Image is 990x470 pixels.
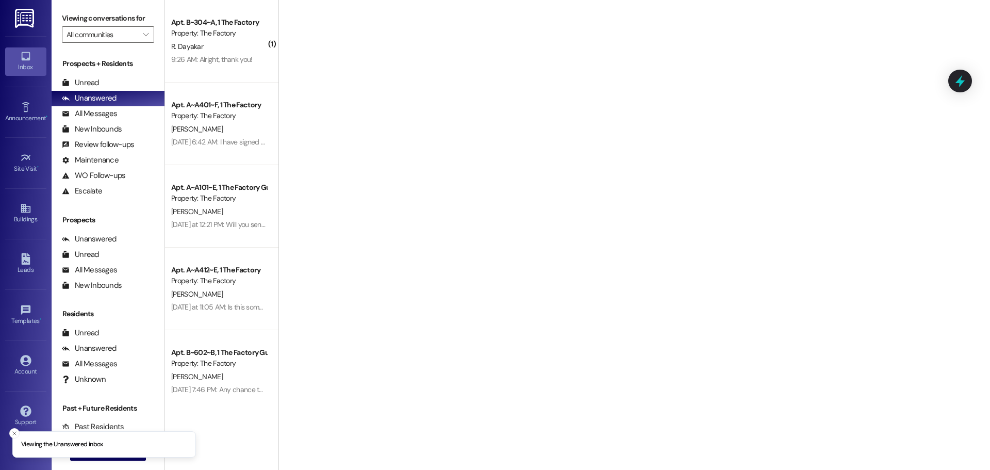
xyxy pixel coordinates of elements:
button: Close toast [9,428,20,439]
a: Templates • [5,301,46,329]
div: Unread [62,77,99,88]
div: Past Residents [62,422,124,432]
div: Apt. B~304~A, 1 The Factory [171,17,267,28]
div: All Messages [62,265,117,275]
span: • [40,316,41,323]
div: Maintenance [62,155,119,166]
div: WO Follow-ups [62,170,125,181]
i:  [143,30,148,39]
div: All Messages [62,359,117,369]
div: Apt. A~A412~E, 1 The Factory [171,265,267,275]
div: [DATE] 6:42 AM: I have signed the free rent document and that charge is not off. [171,137,409,147]
div: Property: The Factory [171,193,267,204]
div: Unanswered [62,343,117,354]
div: [DATE] at 11:05 AM: Is this something you guys can fix without charging [DEMOGRAPHIC_DATA] reside... [171,302,484,312]
span: [PERSON_NAME] [171,207,223,216]
div: Prospects [52,215,164,225]
span: • [37,164,39,171]
span: R. Dayakar [171,42,203,51]
div: Apt. B~602~B, 1 The Factory Guarantors [171,347,267,358]
div: Property: The Factory [171,28,267,39]
a: Leads [5,250,46,278]
div: All Messages [62,108,117,119]
div: Apt. A~A401~F, 1 The Factory [171,100,267,110]
div: [DATE] 7:46 PM: Any chance these reminder text messages can get sent at NOT 12:15am? [171,385,437,394]
div: Review follow-ups [62,139,134,150]
div: Unread [62,328,99,338]
p: Viewing the Unanswered inbox [21,440,103,449]
div: Property: The Factory [171,358,267,369]
input: All communities [67,26,138,43]
div: Apt. A~A101~E, 1 The Factory Guarantors [171,182,267,193]
div: Property: The Factory [171,110,267,121]
div: Prospects + Residents [52,58,164,69]
div: Unanswered [62,234,117,245]
div: Escalate [62,186,102,197]
div: Property: The Factory [171,275,267,286]
div: Unknown [62,374,106,385]
a: Account [5,352,46,380]
div: Unread [62,249,99,260]
span: [PERSON_NAME] [171,372,223,381]
a: Inbox [5,47,46,75]
div: Residents [52,309,164,319]
a: Buildings [5,200,46,228]
span: [PERSON_NAME] [171,289,223,299]
div: Past + Future Residents [52,403,164,414]
div: 9:26 AM: Alright, thank you! [171,55,252,64]
div: New Inbounds [62,280,122,291]
img: ResiDesk Logo [15,9,36,28]
div: New Inbounds [62,124,122,135]
a: Site Visit • [5,149,46,177]
span: [PERSON_NAME] [171,124,223,134]
span: • [46,113,47,120]
a: Support [5,402,46,430]
label: Viewing conversations for [62,10,154,26]
div: [DATE] at 12:21 PM: Will you send him a link for the new lease? [171,220,351,229]
div: Unanswered [62,93,117,104]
